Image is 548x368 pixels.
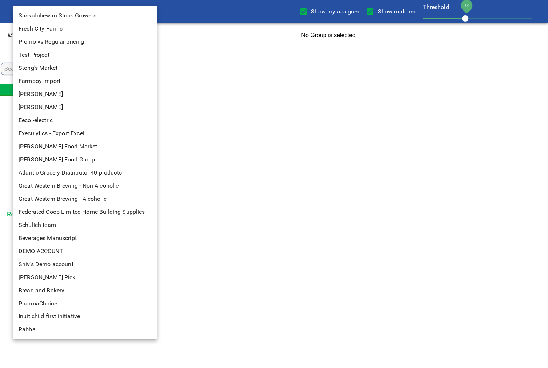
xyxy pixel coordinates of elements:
[13,35,163,48] li: Promo vs Regular pricing
[13,61,163,75] li: Stong's Market
[13,323,163,336] li: Rabba
[13,22,163,35] li: Fresh City Farms
[13,114,163,127] li: Eecol-electric
[13,232,163,245] li: Beverages Manuscript
[13,153,163,166] li: [PERSON_NAME] Food Group
[13,9,163,22] li: Saskatchewan Stock Growers
[13,179,163,192] li: Great Western Brewing - Non Alcoholic
[13,88,163,101] li: [PERSON_NAME]
[13,297,163,310] li: PharmaChoice
[13,127,163,140] li: Execulytics - Export Excel
[13,140,163,153] li: [PERSON_NAME] Food Market
[13,219,163,232] li: Schulich team
[13,271,163,284] li: [PERSON_NAME] Pick
[13,101,163,114] li: [PERSON_NAME]
[13,192,163,205] li: Great Western Brewing - Alcoholic
[13,166,163,179] li: Atlantic Grocery Distributor 40 products
[13,75,163,88] li: Farmboy Import
[13,310,163,323] li: Inuit child first initiative
[13,245,163,258] li: DEMO ACCOUNT
[13,258,163,271] li: Shiv's Demo account
[13,284,163,297] li: Bread and Bakery
[13,205,163,219] li: Federated Coop Limited Home Building Supplies
[13,48,163,61] li: Test Project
